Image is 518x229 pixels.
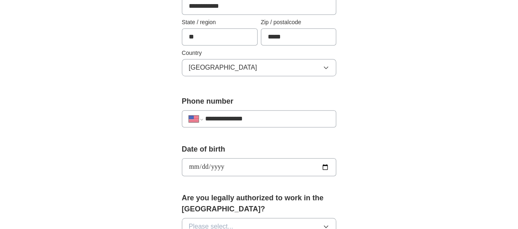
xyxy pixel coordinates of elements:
label: Phone number [182,96,337,107]
span: [GEOGRAPHIC_DATA] [189,63,257,73]
button: [GEOGRAPHIC_DATA] [182,59,337,76]
label: State / region [182,18,258,27]
label: Country [182,49,337,57]
label: Date of birth [182,144,337,155]
label: Are you legally authorized to work in the [GEOGRAPHIC_DATA]? [182,193,337,215]
label: Zip / postalcode [261,18,337,27]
